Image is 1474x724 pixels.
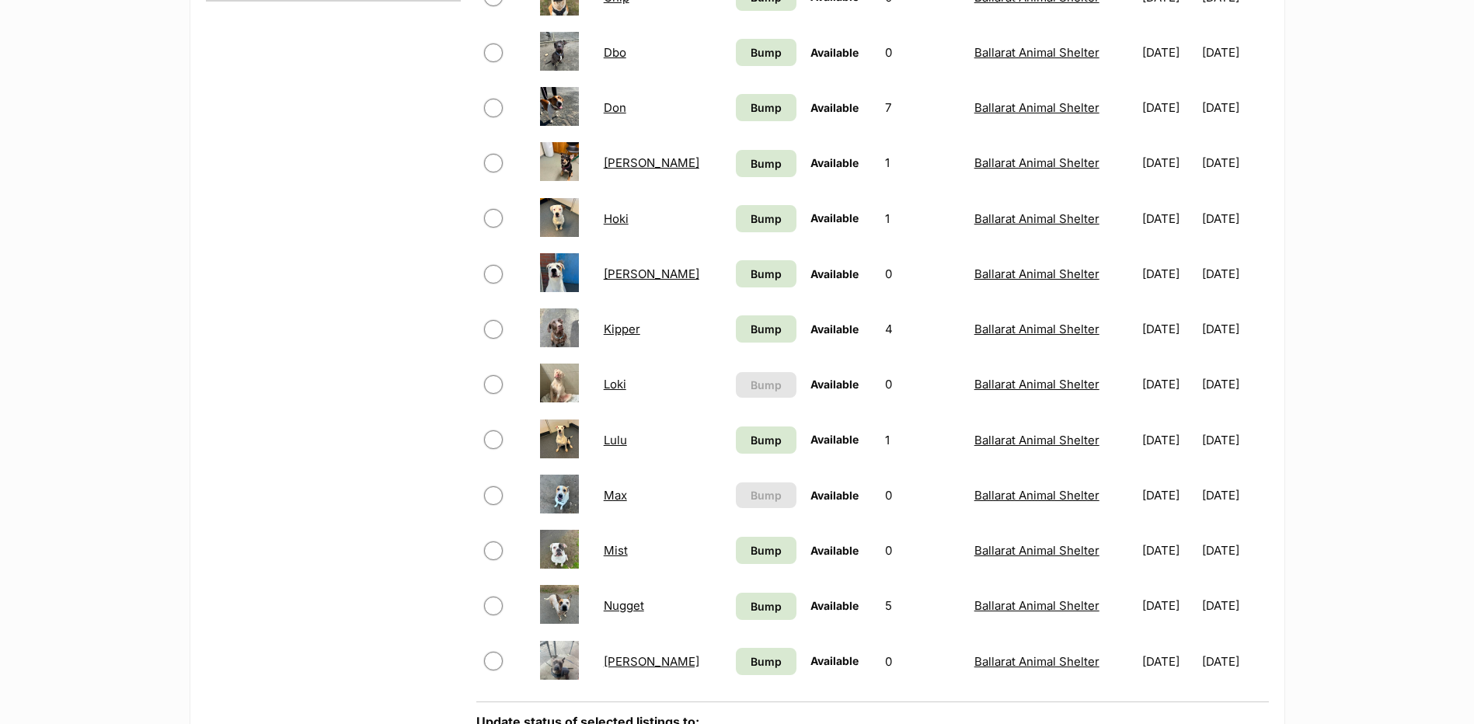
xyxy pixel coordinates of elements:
[1136,81,1200,134] td: [DATE]
[604,266,699,281] a: [PERSON_NAME]
[604,322,640,336] a: Kipper
[751,542,782,559] span: Bump
[751,598,782,614] span: Bump
[810,211,859,225] span: Available
[1136,192,1200,245] td: [DATE]
[810,544,859,557] span: Available
[604,598,644,613] a: Nugget
[1136,357,1200,411] td: [DATE]
[879,635,966,688] td: 0
[736,260,796,287] a: Bump
[751,155,782,172] span: Bump
[810,322,859,336] span: Available
[751,44,782,61] span: Bump
[1202,357,1267,411] td: [DATE]
[751,377,782,393] span: Bump
[604,211,629,226] a: Hoki
[736,372,796,398] button: Bump
[1202,192,1267,245] td: [DATE]
[751,99,782,116] span: Bump
[604,488,627,503] a: Max
[879,357,966,411] td: 0
[1202,468,1267,522] td: [DATE]
[974,45,1099,60] a: Ballarat Animal Shelter
[974,155,1099,170] a: Ballarat Animal Shelter
[736,205,796,232] a: Bump
[879,302,966,356] td: 4
[974,322,1099,336] a: Ballarat Animal Shelter
[1202,247,1267,301] td: [DATE]
[604,654,699,669] a: [PERSON_NAME]
[1136,413,1200,467] td: [DATE]
[751,432,782,448] span: Bump
[736,482,796,508] button: Bump
[736,426,796,454] a: Bump
[1202,26,1267,79] td: [DATE]
[879,192,966,245] td: 1
[1136,302,1200,356] td: [DATE]
[810,46,859,59] span: Available
[879,26,966,79] td: 0
[1136,635,1200,688] td: [DATE]
[879,524,966,577] td: 0
[736,593,796,620] a: Bump
[1136,579,1200,632] td: [DATE]
[604,45,626,60] a: Dbo
[1136,524,1200,577] td: [DATE]
[736,39,796,66] a: Bump
[751,487,782,503] span: Bump
[1202,524,1267,577] td: [DATE]
[736,94,796,121] a: Bump
[1202,635,1267,688] td: [DATE]
[974,654,1099,669] a: Ballarat Animal Shelter
[879,247,966,301] td: 0
[974,488,1099,503] a: Ballarat Animal Shelter
[974,543,1099,558] a: Ballarat Animal Shelter
[1202,136,1267,190] td: [DATE]
[974,266,1099,281] a: Ballarat Animal Shelter
[810,489,859,502] span: Available
[1202,81,1267,134] td: [DATE]
[1202,579,1267,632] td: [DATE]
[736,315,796,343] a: Bump
[810,378,859,391] span: Available
[1136,247,1200,301] td: [DATE]
[604,155,699,170] a: [PERSON_NAME]
[1202,413,1267,467] td: [DATE]
[810,599,859,612] span: Available
[604,377,626,392] a: Loki
[974,598,1099,613] a: Ballarat Animal Shelter
[736,537,796,564] a: Bump
[1136,26,1200,79] td: [DATE]
[751,266,782,282] span: Bump
[879,468,966,522] td: 0
[751,211,782,227] span: Bump
[879,413,966,467] td: 1
[879,579,966,632] td: 5
[736,648,796,675] a: Bump
[810,267,859,280] span: Available
[810,654,859,667] span: Available
[604,543,628,558] a: Mist
[1136,468,1200,522] td: [DATE]
[974,100,1099,115] a: Ballarat Animal Shelter
[810,101,859,114] span: Available
[1136,136,1200,190] td: [DATE]
[751,321,782,337] span: Bump
[736,150,796,177] a: Bump
[810,156,859,169] span: Available
[810,433,859,446] span: Available
[879,136,966,190] td: 1
[879,81,966,134] td: 7
[604,100,626,115] a: Don
[974,433,1099,447] a: Ballarat Animal Shelter
[604,433,627,447] a: Lulu
[751,653,782,670] span: Bump
[974,211,1099,226] a: Ballarat Animal Shelter
[974,377,1099,392] a: Ballarat Animal Shelter
[1202,302,1267,356] td: [DATE]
